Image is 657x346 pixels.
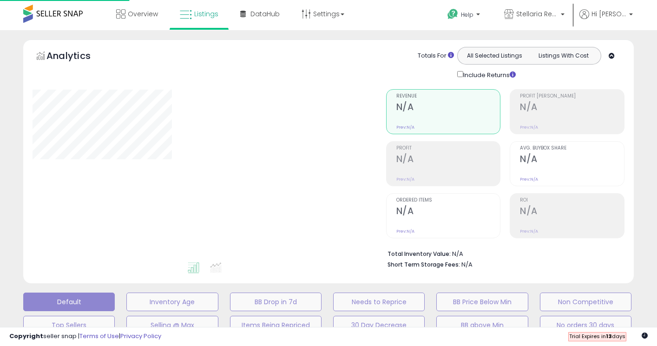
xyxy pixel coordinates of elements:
[460,50,529,62] button: All Selected Listings
[447,8,459,20] i: Get Help
[520,228,538,234] small: Prev: N/A
[396,176,414,182] small: Prev: N/A
[591,9,626,19] span: Hi [PERSON_NAME]
[540,293,631,311] button: Non Competitive
[396,206,500,218] h2: N/A
[194,9,218,19] span: Listings
[230,293,322,311] button: BB Drop in 7d
[396,146,500,151] span: Profit
[396,154,500,166] h2: N/A
[9,332,43,340] strong: Copyright
[529,50,598,62] button: Listings With Cost
[126,293,218,311] button: Inventory Age
[230,316,322,334] button: Items Being Repriced
[396,102,500,114] h2: N/A
[450,69,527,80] div: Include Returns
[520,124,538,130] small: Prev: N/A
[436,316,528,334] button: BB above Min
[396,228,414,234] small: Prev: N/A
[250,9,280,19] span: DataHub
[461,260,473,269] span: N/A
[388,261,460,268] b: Short Term Storage Fees:
[520,102,624,114] h2: N/A
[569,333,625,340] span: Trial Expires in days
[579,9,633,30] a: Hi [PERSON_NAME]
[396,94,500,99] span: Revenue
[23,316,115,334] button: Top Sellers
[396,198,500,203] span: Ordered Items
[520,198,624,203] span: ROI
[126,316,218,334] button: Selling @ Max
[516,9,558,19] span: Stellaria Retail
[128,9,158,19] span: Overview
[520,206,624,218] h2: N/A
[388,248,618,259] li: N/A
[333,316,425,334] button: 30 Day Decrease
[540,316,631,334] button: No orders 30 days
[520,176,538,182] small: Prev: N/A
[520,154,624,166] h2: N/A
[333,293,425,311] button: Needs to Reprice
[606,333,612,340] b: 13
[79,332,119,340] a: Terms of Use
[46,49,109,65] h5: Analytics
[120,332,161,340] a: Privacy Policy
[23,293,115,311] button: Default
[520,146,624,151] span: Avg. Buybox Share
[9,332,161,341] div: seller snap | |
[461,11,473,19] span: Help
[436,293,528,311] button: BB Price Below Min
[396,124,414,130] small: Prev: N/A
[440,1,489,30] a: Help
[418,52,454,60] div: Totals For
[388,250,451,258] b: Total Inventory Value:
[520,94,624,99] span: Profit [PERSON_NAME]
